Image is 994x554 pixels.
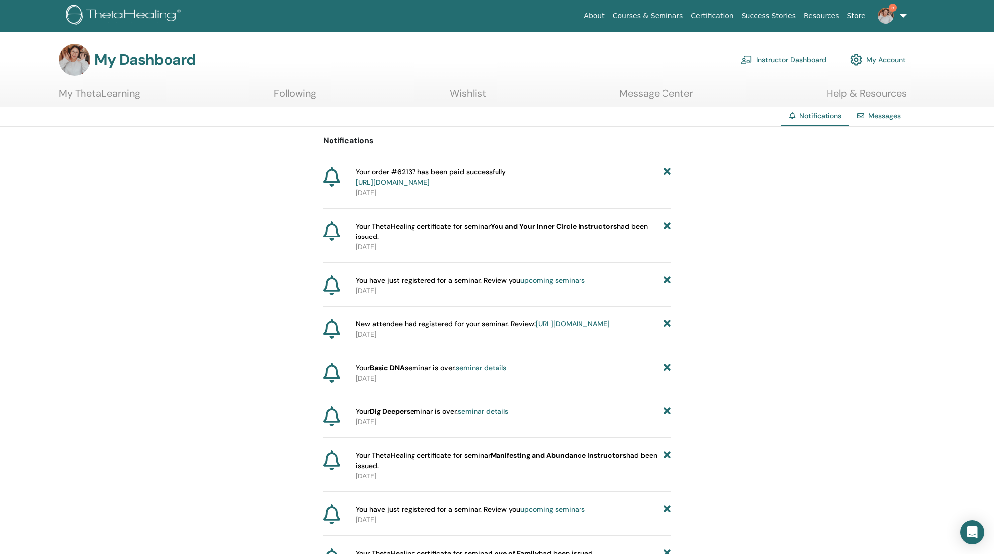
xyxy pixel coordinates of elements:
[59,44,90,76] img: default.jpg
[356,221,664,242] span: Your ThetaHealing certificate for seminar had been issued.
[520,276,585,285] a: upcoming seminars
[850,51,862,68] img: cog.svg
[741,55,752,64] img: chalkboard-teacher.svg
[741,49,826,71] a: Instructor Dashboard
[356,406,508,417] span: Your seminar is over.
[580,7,608,25] a: About
[274,87,316,107] a: Following
[356,417,671,427] p: [DATE]
[356,319,610,329] span: New attendee had registered for your seminar. Review:
[59,87,140,107] a: My ThetaLearning
[687,7,737,25] a: Certification
[827,87,907,107] a: Help & Resources
[356,178,430,187] a: [URL][DOMAIN_NAME]
[458,407,508,416] a: seminar details
[356,363,506,373] span: Your seminar is over.
[356,373,671,384] p: [DATE]
[799,111,841,120] span: Notifications
[356,515,671,525] p: [DATE]
[738,7,800,25] a: Success Stories
[960,520,984,544] div: Open Intercom Messenger
[66,5,184,27] img: logo.png
[850,49,906,71] a: My Account
[356,286,671,296] p: [DATE]
[609,7,687,25] a: Courses & Seminars
[868,111,901,120] a: Messages
[356,242,671,252] p: [DATE]
[356,329,671,340] p: [DATE]
[520,505,585,514] a: upcoming seminars
[450,87,486,107] a: Wishlist
[356,450,664,471] span: Your ThetaHealing certificate for seminar had been issued.
[536,319,610,328] a: [URL][DOMAIN_NAME]
[619,87,693,107] a: Message Center
[370,363,405,372] strong: Basic DNA
[456,363,506,372] a: seminar details
[843,7,870,25] a: Store
[356,275,585,286] span: You have just registered for a seminar. Review you
[94,51,196,69] h3: My Dashboard
[323,135,671,147] p: Notifications
[356,188,671,198] p: [DATE]
[356,471,671,481] p: [DATE]
[800,7,843,25] a: Resources
[370,407,407,416] strong: Dig Deeper
[356,504,585,515] span: You have just registered for a seminar. Review you
[356,167,506,188] span: Your order #62137 has been paid successfully
[491,222,617,231] b: You and Your Inner Circle Instructors
[878,8,894,24] img: default.jpg
[889,4,897,12] span: 5
[491,451,626,460] b: Manifesting and Abundance Instructors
